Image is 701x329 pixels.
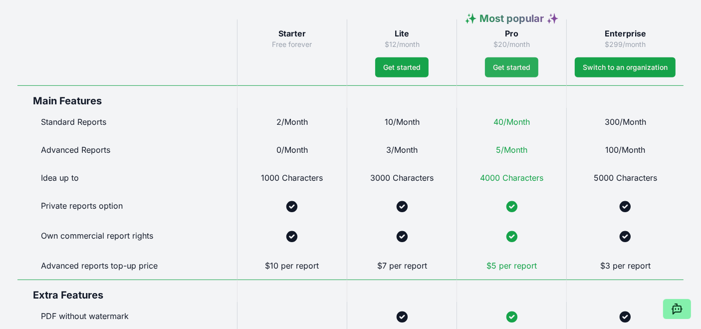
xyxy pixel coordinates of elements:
span: Get started [493,62,530,72]
p: Free forever [245,39,339,49]
h3: Starter [245,27,339,39]
span: 100/Month [605,145,645,155]
p: $299/month [575,39,676,49]
span: 4000 Characters [480,173,543,183]
span: 1000 Characters [261,173,323,183]
p: $12/month [355,39,449,49]
div: Extra Features [17,280,237,302]
div: Own commercial report rights [17,222,237,252]
div: Standard Reports [17,108,237,136]
div: Main Features [17,85,237,108]
span: 3000 Characters [370,173,434,183]
div: Advanced reports top-up price [17,252,237,280]
h3: Enterprise [575,27,676,39]
button: Get started [485,57,538,77]
span: 3/Month [386,145,418,155]
span: 10/Month [385,117,420,127]
h3: Lite [355,27,449,39]
h3: Pro [465,27,558,39]
div: Advanced Reports [17,136,237,164]
a: Switch to an organization [575,57,676,77]
span: 5000 Characters [594,173,657,183]
div: Idea up to [17,164,237,192]
span: ✨ Most popular ✨ [465,12,559,24]
p: $20/month [465,39,558,49]
span: $10 per report [265,261,319,271]
span: 300/Month [605,117,646,127]
span: Get started [383,62,421,72]
span: $5 per report [486,261,537,271]
span: $7 per report [377,261,427,271]
span: 5/Month [496,145,527,155]
span: 40/Month [493,117,530,127]
span: 2/Month [276,117,308,127]
button: Get started [375,57,429,77]
div: Private reports option [17,192,237,222]
span: 0/Month [276,145,308,155]
span: $3 per report [600,261,651,271]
